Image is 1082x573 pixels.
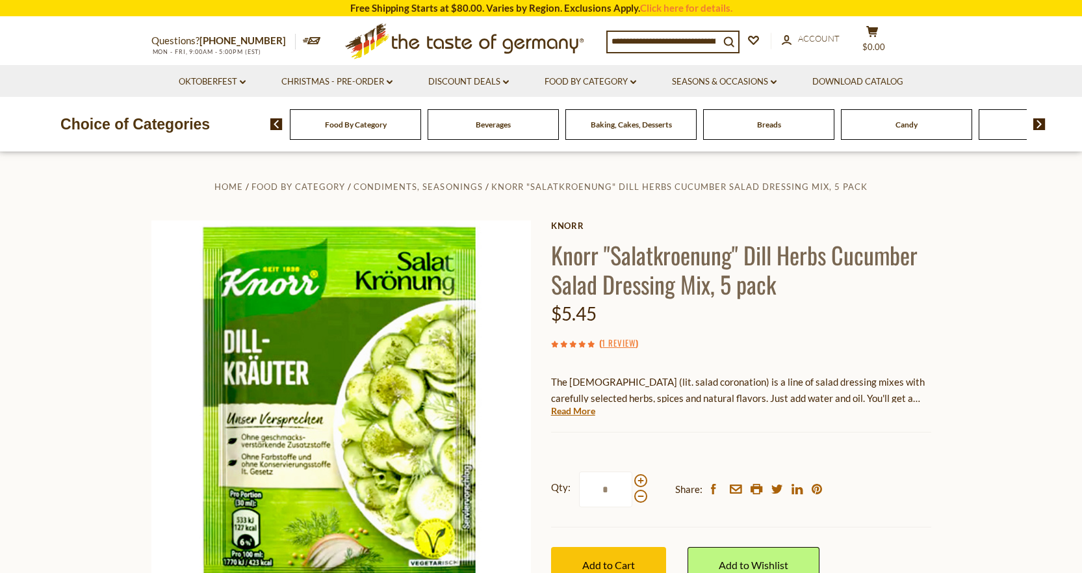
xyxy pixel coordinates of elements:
span: Add to Cart [582,559,635,571]
a: Knorr [551,220,931,231]
a: Food By Category [545,75,636,89]
a: [PHONE_NUMBER] [200,34,286,46]
a: Condiments, Seasonings [354,181,482,192]
input: Qty: [579,472,632,507]
strong: Qty: [551,479,571,496]
button: $0.00 [853,25,892,58]
a: 1 Review [602,336,636,351]
span: MON - FRI, 9:00AM - 5:00PM (EST) [151,48,262,55]
a: Breads [757,120,781,129]
a: Discount Deals [428,75,509,89]
span: Share: [675,481,702,498]
span: ( ) [599,336,638,349]
span: $0.00 [862,42,885,52]
a: Christmas - PRE-ORDER [281,75,393,89]
img: next arrow [1033,118,1046,130]
img: previous arrow [270,118,283,130]
span: Account [798,33,840,44]
a: Account [782,32,840,46]
p: Questions? [151,33,296,49]
a: Download Catalog [812,75,903,89]
a: Knorr "Salatkroenung" Dill Herbs Cucumber Salad Dressing Mix, 5 pack [491,181,868,192]
a: Candy [895,120,918,129]
a: Home [214,181,243,192]
h1: Knorr "Salatkroenung" Dill Herbs Cucumber Salad Dressing Mix, 5 pack [551,240,931,299]
a: Seasons & Occasions [672,75,777,89]
span: $5.45 [551,302,597,325]
a: Click here for details. [640,2,732,14]
a: Baking, Cakes, Desserts [591,120,672,129]
a: Food By Category [251,181,345,192]
a: Read More [551,405,595,418]
a: Food By Category [325,120,387,129]
p: The [DEMOGRAPHIC_DATA] (lit. salad coronation) is a line of salad dressing mixes with carefully s... [551,374,931,406]
a: Oktoberfest [179,75,246,89]
a: Beverages [476,120,511,129]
